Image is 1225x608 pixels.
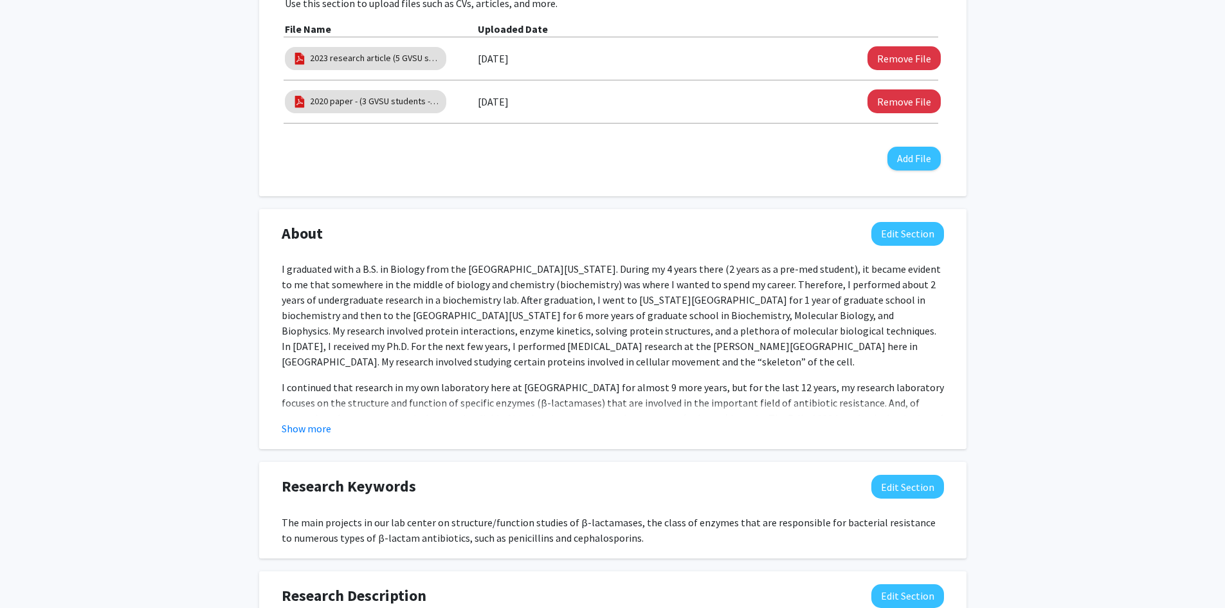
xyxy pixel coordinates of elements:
[310,95,439,108] a: 2020 paper - (3 GVSU students - contributing authors)
[10,550,55,598] iframe: Chat
[282,475,416,498] span: Research Keywords
[871,584,944,608] button: Edit Research Description
[282,584,426,607] span: Research Description
[282,222,323,245] span: About
[282,515,944,546] div: The main projects in our lab center on structure/function studies of β-lactamases, the class of e...
[478,23,548,35] b: Uploaded Date
[293,51,307,66] img: pdf_icon.png
[282,421,331,436] button: Show more
[293,95,307,109] img: pdf_icon.png
[282,261,944,369] p: I graduated with a B.S. in Biology from the [GEOGRAPHIC_DATA][US_STATE]. During my 4 years there ...
[478,91,509,113] label: [DATE]
[867,46,941,70] button: Remove 2023 research article (5 GVSU students - contributing authors) File
[887,147,941,170] button: Add File
[310,51,439,65] a: 2023 research article (5 GVSU students - contributing authors)
[871,475,944,499] button: Edit Research Keywords
[478,48,509,69] label: [DATE]
[871,222,944,246] button: Edit About
[282,380,944,441] p: I continued that research in my own laboratory here at [GEOGRAPHIC_DATA] for almost 9 more years,...
[867,89,941,113] button: Remove 2020 paper - (3 GVSU students - contributing authors) File
[285,23,331,35] b: File Name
